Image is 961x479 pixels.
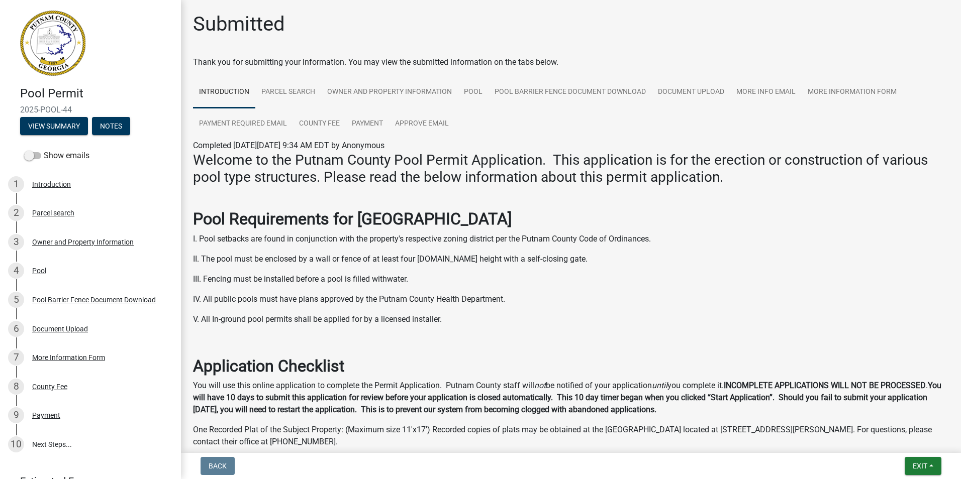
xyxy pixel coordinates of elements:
div: 5 [8,292,24,308]
h1: Submitted [193,12,285,36]
div: County Fee [32,383,67,390]
span: 2025-POOL-44 [20,105,161,114]
a: Approve Email [389,108,455,140]
div: 3 [8,234,24,250]
div: 6 [8,321,24,337]
p: I. Pool setbacks are found in conjunction with the property's respective zoning district per the ... [193,233,949,245]
div: 7 [8,349,24,366]
a: Payment [346,108,389,140]
strong: Application Checklist [193,356,344,376]
strong: You will have 10 days to submit this application for review before your application is closed aut... [193,381,941,414]
wm-modal-confirm: Summary [20,123,88,131]
div: Pool [32,267,46,274]
a: Payment Required Email [193,108,293,140]
a: Introduction [193,76,255,108]
a: Parcel search [255,76,321,108]
h3: Welcome to the Putnam County Pool Permit Application. This application is for the erection or con... [193,152,949,185]
div: 2 [8,205,24,221]
p: You will use this online application to complete the Permit Application. Putnam County staff will... [193,380,949,416]
h4: Pool Permit [20,86,173,101]
div: Parcel search [32,209,74,216]
a: Document Upload [652,76,730,108]
div: 4 [8,263,24,279]
div: Pool Barrier Fence Document Download [32,296,156,303]
p: III. Fencing must be installed before a pool is filled withwater. [193,273,949,285]
i: not [534,381,546,390]
a: County Fee [293,108,346,140]
p: IV. All public pools must have plans approved by the Putnam County Health Department. [193,293,949,305]
div: Owner and Property Information [32,238,134,246]
strong: INCOMPLETE APPLICATIONS WILL NOT BE PROCESSED [724,381,926,390]
a: Pool [458,76,489,108]
a: More Information Form [802,76,903,108]
div: More Information Form [32,354,105,361]
div: 9 [8,407,24,423]
div: 8 [8,379,24,395]
button: Notes [92,117,130,135]
div: Document Upload [32,325,88,332]
i: until [652,381,667,390]
div: 1 [8,176,24,192]
div: 10 [8,436,24,452]
a: Owner and Property Information [321,76,458,108]
strong: Pool Requirements for [GEOGRAPHIC_DATA] [193,209,512,228]
div: Thank you for submitting your information. You may view the submitted information on the tabs below. [193,56,949,68]
img: Putnam County, Georgia [20,11,85,76]
p: V. All In-ground pool permits shall be applied for by a licensed installer. [193,313,949,325]
button: Exit [905,457,941,475]
p: One Recorded Plat of the Subject Property: (Maximum size 11'x17') Recorded copies of plats may be... [193,424,949,448]
span: Completed [DATE][DATE] 9:34 AM EDT by Anonymous [193,141,385,150]
wm-modal-confirm: Notes [92,123,130,131]
p: II. The pool must be enclosed by a wall or fence of at least four [DOMAIN_NAME] height with a sel... [193,253,949,265]
label: Show emails [24,150,89,162]
a: More Info Email [730,76,802,108]
span: Exit [913,462,927,470]
button: Back [201,457,235,475]
div: Introduction [32,181,71,188]
span: Back [209,462,227,470]
div: Payment [32,412,60,419]
a: Pool Barrier Fence Document Download [489,76,652,108]
button: View Summary [20,117,88,135]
